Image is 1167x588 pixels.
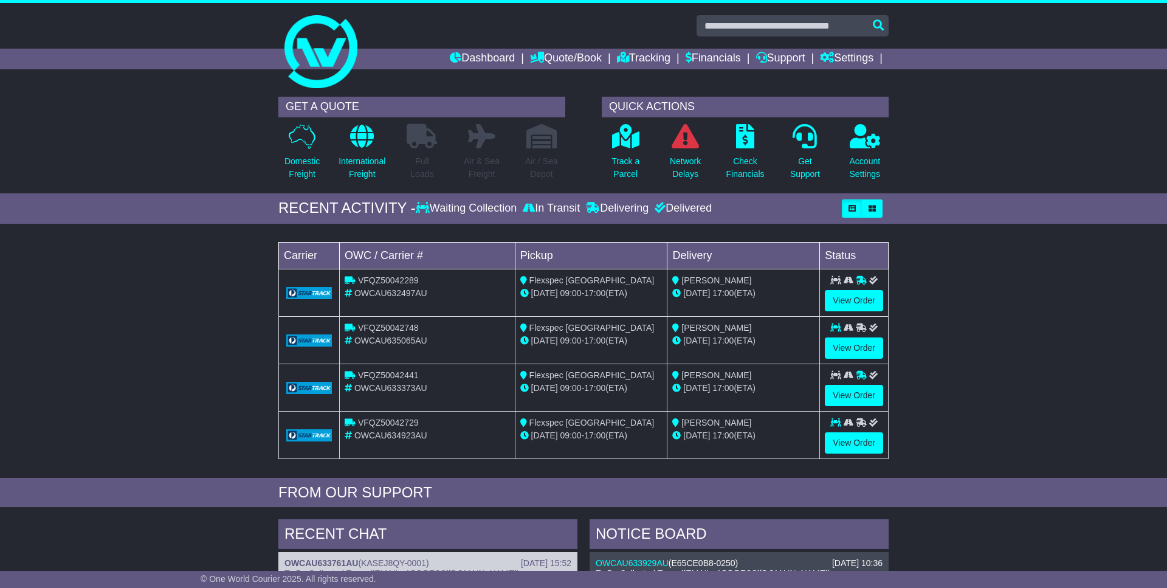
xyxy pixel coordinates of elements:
span: 17:00 [584,431,605,440]
p: Network Delays [670,155,701,181]
img: GetCarrierServiceLogo [286,429,332,441]
a: View Order [825,385,883,406]
a: NetworkDelays [669,123,701,187]
div: [DATE] 15:52 [521,558,571,569]
span: 09:00 [560,336,582,345]
a: View Order [825,432,883,454]
span: 17:00 [712,431,734,440]
p: Domestic Freight [284,155,320,181]
a: Quote/Book [530,49,602,69]
a: AccountSettings [849,123,881,187]
span: 09:00 [560,383,582,393]
span: [PERSON_NAME] [681,370,751,380]
span: [PERSON_NAME] [681,323,751,333]
div: RECENT CHAT [278,519,577,552]
span: [DATE] [531,383,558,393]
a: DomesticFreight [284,123,320,187]
a: View Order [825,337,883,359]
div: QUICK ACTIONS [602,97,889,117]
p: Check Financials [726,155,765,181]
td: Carrier [279,242,340,269]
span: 17:00 [584,288,605,298]
span: To Be Collected Team ([EMAIL_ADDRESS][DOMAIN_NAME]) [284,569,519,578]
span: VFQZ50042441 [358,370,419,380]
span: KASEJ8QY-0001 [361,558,426,568]
a: Settings [820,49,873,69]
a: GetSupport [790,123,821,187]
a: Dashboard [450,49,515,69]
span: [DATE] [683,336,710,345]
div: (ETA) [672,382,814,395]
a: Financials [686,49,741,69]
p: Account Settings [850,155,881,181]
span: 09:00 [560,431,582,440]
div: (ETA) [672,334,814,347]
span: [PERSON_NAME] [681,275,751,285]
span: 09:00 [560,288,582,298]
div: - (ETA) [520,429,663,442]
div: ( ) [284,558,571,569]
p: Air / Sea Depot [525,155,558,181]
p: Full Loads [407,155,437,181]
span: [DATE] [531,288,558,298]
span: Flexspec [GEOGRAPHIC_DATA] [529,323,655,333]
span: [DATE] [683,288,710,298]
div: In Transit [520,202,583,215]
div: (ETA) [672,287,814,300]
td: Status [820,242,889,269]
div: GET A QUOTE [278,97,565,117]
span: OWCAU634923AU [354,431,427,440]
div: FROM OUR SUPPORT [278,484,889,502]
a: CheckFinancials [726,123,765,187]
div: [DATE] 10:36 [832,558,883,569]
span: 17:00 [584,336,605,345]
a: Tracking [617,49,670,69]
div: ( ) [596,558,883,569]
span: Flexspec [GEOGRAPHIC_DATA] [529,275,655,285]
img: GetCarrierServiceLogo [286,334,332,347]
img: GetCarrierServiceLogo [286,382,332,394]
div: RECENT ACTIVITY - [278,199,416,217]
div: (ETA) [672,429,814,442]
span: Flexspec [GEOGRAPHIC_DATA] [529,370,655,380]
span: Flexspec [GEOGRAPHIC_DATA] [529,418,655,427]
a: Support [756,49,805,69]
p: Track a Parcel [611,155,639,181]
div: Delivered [652,202,712,215]
span: 17:00 [584,383,605,393]
span: VFQZ50042729 [358,418,419,427]
span: VFQZ50042748 [358,323,419,333]
span: OWCAU633373AU [354,383,427,393]
span: VFQZ50042289 [358,275,419,285]
div: - (ETA) [520,287,663,300]
a: View Order [825,290,883,311]
span: [DATE] [683,431,710,440]
a: Track aParcel [611,123,640,187]
span: OWCAU635065AU [354,336,427,345]
div: NOTICE BOARD [590,519,889,552]
span: [PERSON_NAME] [681,418,751,427]
td: OWC / Carrier # [340,242,515,269]
span: 17:00 [712,383,734,393]
a: InternationalFreight [338,123,386,187]
span: © One World Courier 2025. All rights reserved. [201,574,376,584]
span: OWCAU632497AU [354,288,427,298]
div: - (ETA) [520,382,663,395]
span: 17:00 [712,336,734,345]
span: [DATE] [531,336,558,345]
p: Get Support [790,155,820,181]
td: Delivery [667,242,820,269]
span: [DATE] [531,431,558,440]
td: Pickup [515,242,667,269]
div: Delivering [583,202,652,215]
div: - (ETA) [520,334,663,347]
p: Air & Sea Freight [464,155,500,181]
img: GetCarrierServiceLogo [286,287,332,299]
a: OWCAU633929AU [596,558,669,568]
span: 17:00 [712,288,734,298]
div: Waiting Collection [416,202,520,215]
span: E65CE0B8-0250 [672,558,735,568]
span: To Be Collected Team ([EMAIL_ADDRESS][DOMAIN_NAME]) [596,569,830,578]
span: [DATE] [683,383,710,393]
p: International Freight [339,155,385,181]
